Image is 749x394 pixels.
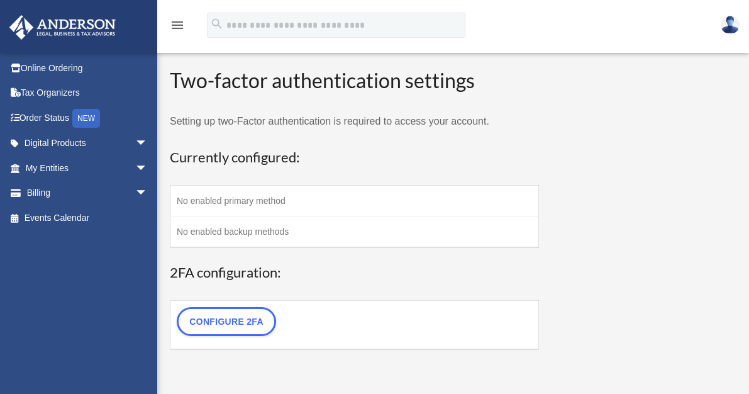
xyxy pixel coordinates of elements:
[170,67,539,95] h2: Two-factor authentication settings
[72,109,100,128] div: NEW
[135,131,160,157] span: arrow_drop_down
[170,18,185,33] i: menu
[9,81,167,106] a: Tax Organizers
[9,55,167,81] a: Online Ordering
[170,216,539,247] td: No enabled backup methods
[170,263,539,283] h3: 2FA configuration:
[9,181,167,206] a: Billingarrow_drop_down
[9,155,167,181] a: My Entitiesarrow_drop_down
[135,155,160,181] span: arrow_drop_down
[177,307,276,336] a: Configure 2FA
[170,113,539,130] p: Setting up two-Factor authentication is required to access your account.
[721,16,740,34] img: User Pic
[9,205,167,230] a: Events Calendar
[6,15,119,40] img: Anderson Advisors Platinum Portal
[9,131,167,156] a: Digital Productsarrow_drop_down
[170,185,539,216] td: No enabled primary method
[210,17,224,31] i: search
[170,148,539,167] h3: Currently configured:
[135,181,160,206] span: arrow_drop_down
[9,105,167,131] a: Order StatusNEW
[170,22,185,33] a: menu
